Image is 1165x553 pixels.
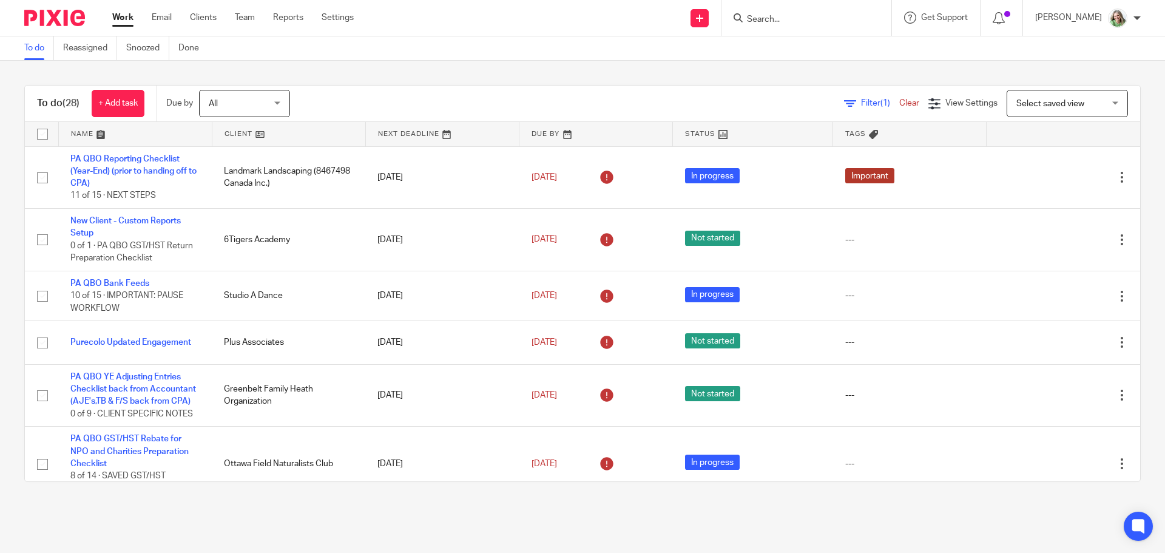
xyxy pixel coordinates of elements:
a: + Add task [92,90,144,117]
span: 0 of 9 · CLIENT SPECIFIC NOTES [70,410,193,418]
td: Studio A Dance [212,271,365,321]
input: Search [746,15,855,25]
img: Pixie [24,10,85,26]
a: Reassigned [63,36,117,60]
td: 6Tigers Academy [212,209,365,271]
div: --- [845,458,974,470]
td: [DATE] [365,321,519,364]
img: KC%20Photo.jpg [1108,8,1127,28]
span: In progress [685,455,740,470]
h1: To do [37,97,79,110]
span: [DATE] [532,236,557,244]
span: Tags [845,131,866,137]
span: Get Support [921,13,968,22]
span: [DATE] [532,391,557,399]
p: [PERSON_NAME] [1035,12,1102,24]
td: Ottawa Field Naturalists Club [212,427,365,501]
a: Clear [899,99,919,107]
a: Done [178,36,208,60]
span: [DATE] [532,338,557,347]
span: In progress [685,168,740,183]
a: PA QBO Bank Feeds [70,279,149,288]
span: 11 of 15 · NEXT STEPS [70,192,156,200]
td: [DATE] [365,364,519,427]
span: Select saved view [1016,100,1084,108]
td: Plus Associates [212,321,365,364]
div: --- [845,336,974,348]
span: 0 of 1 · PA QBO GST/HST Return Preparation Checklist [70,242,193,263]
span: 10 of 15 · IMPORTANT: PAUSE WORKFLOW [70,291,183,313]
a: Email [152,12,172,24]
a: Reports [273,12,303,24]
a: To do [24,36,54,60]
td: [DATE] [365,427,519,501]
p: Due by [166,97,193,109]
span: In progress [685,287,740,302]
td: Landmark Landscaping (8467498 Canada Inc.) [212,146,365,209]
span: All [209,100,218,108]
a: New Client - Custom Reports Setup [70,217,181,237]
span: (28) [62,98,79,108]
td: [DATE] [365,146,519,209]
a: Work [112,12,133,24]
a: PA QBO YE Adjusting Entries Checklist back from Accountant (AJE's,TB & F/S back from CPA) [70,373,196,406]
span: [DATE] [532,460,557,468]
span: View Settings [945,99,998,107]
td: [DATE] [365,271,519,321]
div: --- [845,290,974,302]
span: Not started [685,333,740,348]
div: --- [845,234,974,246]
span: [DATE] [532,173,557,182]
a: PA QBO Reporting Checklist (Year-End) (prior to handing off to CPA) [70,155,197,188]
span: Not started [685,231,740,246]
td: Greenbelt Family Heath Organization [212,364,365,427]
div: --- [845,389,974,401]
span: Important [845,168,894,183]
a: Team [235,12,255,24]
a: PA QBO GST/HST Rebate for NPO and Charities Preparation Checklist [70,435,189,468]
a: Clients [190,12,217,24]
span: Not started [685,386,740,401]
a: Settings [322,12,354,24]
a: Purecolo Updated Engagement [70,338,191,347]
span: (1) [880,99,890,107]
td: [DATE] [365,209,519,271]
span: Filter [861,99,899,107]
span: 8 of 14 · SAVED GST/HST REPORTS TO CLIENT FOLDER [70,472,186,493]
a: Snoozed [126,36,169,60]
span: [DATE] [532,291,557,300]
